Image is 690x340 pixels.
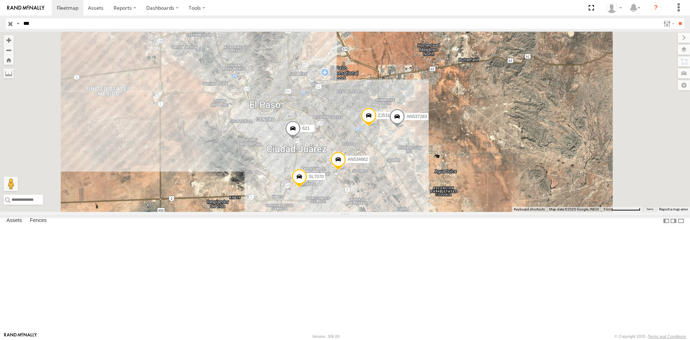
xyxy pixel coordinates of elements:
[659,207,688,211] a: Report a map error
[648,334,686,339] a: Terms and Conditions
[663,216,670,226] label: Dock Summary Table to the Left
[678,80,690,90] label: Map Settings
[514,207,545,212] button: Keyboard shortcuts
[378,113,397,118] span: ZJ531778
[7,5,45,10] img: rand-logo.svg
[646,208,654,211] a: Terms (opens in new tab)
[650,2,662,14] i: ?
[15,18,21,29] label: Search Query
[26,216,50,226] label: Fences
[4,45,14,55] button: Zoom out
[406,114,427,119] span: AN537283
[604,3,625,13] div: Roberto Garcia
[300,212,315,226] div: 3
[677,216,685,226] label: Hide Summary Table
[603,207,611,211] span: 5 km
[3,216,26,226] label: Assets
[549,207,599,211] span: Map data ©2025 Google, INEGI
[4,35,14,45] button: Zoom in
[4,333,37,340] a: Visit our Website
[615,334,686,339] div: © Copyright 2025 -
[661,18,676,29] label: Search Filter Options
[302,126,309,131] span: 621
[348,157,368,162] span: AN534662
[309,174,323,179] span: SL7070
[4,68,14,78] label: Measure
[601,207,643,212] button: Map Scale: 5 km per 77 pixels
[4,55,14,65] button: Zoom Home
[4,177,18,191] button: Drag Pegman onto the map to open Street View
[670,216,677,226] label: Dock Summary Table to the Right
[312,334,340,339] div: Version: 306.00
